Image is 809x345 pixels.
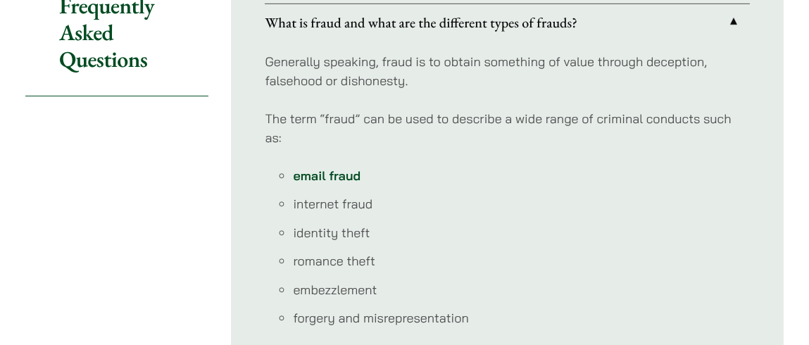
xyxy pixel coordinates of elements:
[293,251,750,270] li: romance theft
[293,168,360,184] a: email fraud
[265,109,750,147] p: The term “fraud” can be used to describe a wide range of criminal conducts such as:
[293,223,750,242] li: identity theft
[293,280,750,299] li: embezzlement
[293,194,750,213] li: internet fraud
[265,52,750,90] p: Generally speaking, fraud is to obtain something of value through deception, falsehood or dishone...
[293,308,750,327] li: forgery and misrepresentation
[265,4,750,41] a: What is fraud and what are the different types of frauds?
